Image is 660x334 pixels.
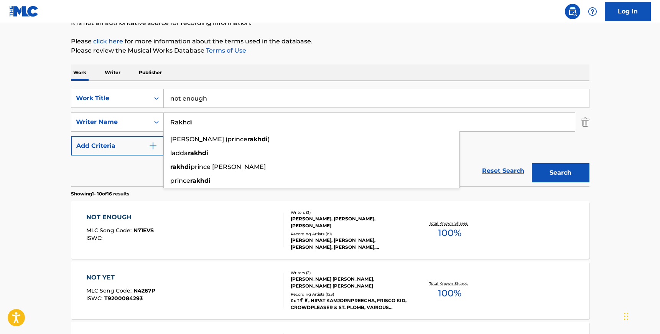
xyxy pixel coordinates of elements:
[438,226,461,240] span: 100 %
[191,163,266,170] span: prince [PERSON_NAME]
[291,215,407,229] div: [PERSON_NAME], [PERSON_NAME], [PERSON_NAME]
[532,163,589,182] button: Search
[605,2,651,21] a: Log In
[291,231,407,237] div: Recording Artists ( 19 )
[71,201,589,259] a: NOT ENOUGHMLC Song Code:N71EVSISWC:Writers (3)[PERSON_NAME], [PERSON_NAME], [PERSON_NAME]Recordin...
[86,295,104,302] span: ISWC :
[565,4,580,19] a: Public Search
[291,297,407,311] div: อะ าร ิ สั , NIPAT KAMJORNPREECHA, FRISCO KID, CROWDPLEASER & ST. PLOMB, VARIOUS ARTISTS, FRISCO KID
[170,136,247,143] span: [PERSON_NAME] (prince
[71,18,589,28] p: It is not an authoritative source for recording information.
[76,117,145,127] div: Writer Name
[429,220,470,226] p: Total Known Shares:
[86,227,133,234] span: MLC Song Code :
[622,297,660,334] iframe: Chat Widget
[624,305,629,328] div: Drag
[104,295,143,302] span: T9200084293
[247,136,268,143] strong: rakhdi
[71,64,89,81] p: Work
[71,261,589,319] a: NOT YETMLC Song Code:N4267PISWC:T9200084293Writers (2)[PERSON_NAME] [PERSON_NAME], [PERSON_NAME] ...
[170,163,191,170] strong: rakhdi
[71,136,164,155] button: Add Criteria
[291,276,407,289] div: [PERSON_NAME] [PERSON_NAME], [PERSON_NAME] [PERSON_NAME]
[268,136,270,143] span: )
[291,210,407,215] div: Writers ( 3 )
[137,64,164,81] p: Publisher
[9,6,39,17] img: MLC Logo
[190,177,211,184] strong: rakhdi
[71,46,589,55] p: Please review the Musical Works Database
[86,287,133,294] span: MLC Song Code :
[568,7,577,16] img: search
[71,190,129,197] p: Showing 1 - 10 of 16 results
[478,162,528,179] a: Reset Search
[588,7,597,16] img: help
[170,177,190,184] span: prince
[133,227,154,234] span: N71EVS
[93,38,123,45] a: click here
[188,149,208,157] strong: rakhdi
[71,89,589,186] form: Search Form
[291,237,407,251] div: [PERSON_NAME], [PERSON_NAME], [PERSON_NAME], [PERSON_NAME], [PERSON_NAME]
[86,213,154,222] div: NOT ENOUGH
[76,94,145,103] div: Work Title
[148,141,158,150] img: 9d2ae6d4665cec9f34b9.svg
[291,291,407,297] div: Recording Artists ( 123 )
[204,47,246,54] a: Terms of Use
[71,37,589,46] p: Please for more information about the terms used in the database.
[438,286,461,300] span: 100 %
[581,112,589,132] img: Delete Criterion
[133,287,155,294] span: N4267P
[86,235,104,241] span: ISWC :
[102,64,123,81] p: Writer
[429,281,470,286] p: Total Known Shares:
[585,4,600,19] div: Help
[170,149,188,157] span: ladda
[86,273,155,282] div: NOT YET
[291,270,407,276] div: Writers ( 2 )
